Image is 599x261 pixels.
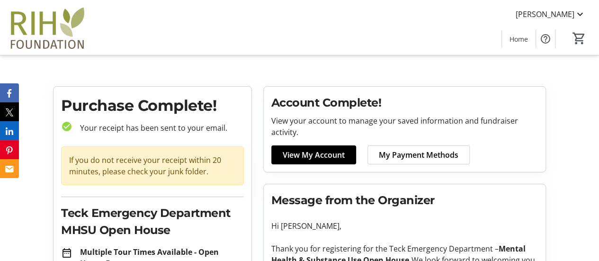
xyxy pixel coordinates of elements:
[61,146,244,185] div: If you do not receive your receipt within 20 minutes, please check your junk folder.
[510,34,528,44] span: Home
[508,7,593,22] button: [PERSON_NAME]
[61,121,72,132] mat-icon: check_circle
[536,29,555,48] button: Help
[283,149,345,161] span: View My Account
[516,9,574,20] span: [PERSON_NAME]
[271,94,538,111] h2: Account Complete!
[367,145,470,164] a: My Payment Methods
[72,122,244,134] p: Your receipt has been sent to your email.
[61,94,244,117] h1: Purchase Complete!
[502,30,536,48] a: Home
[271,220,538,232] p: Hi [PERSON_NAME],
[271,115,538,138] p: View your account to manage your saved information and fundraiser activity.
[6,4,90,51] img: Royal Inland Hospital Foundation 's Logo
[379,149,458,161] span: My Payment Methods
[271,192,538,209] h2: Message from the Organizer
[571,30,588,47] button: Cart
[61,247,72,259] mat-icon: date_range
[61,205,244,239] h2: Teck Emergency Department MHSU Open House
[271,145,356,164] a: View My Account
